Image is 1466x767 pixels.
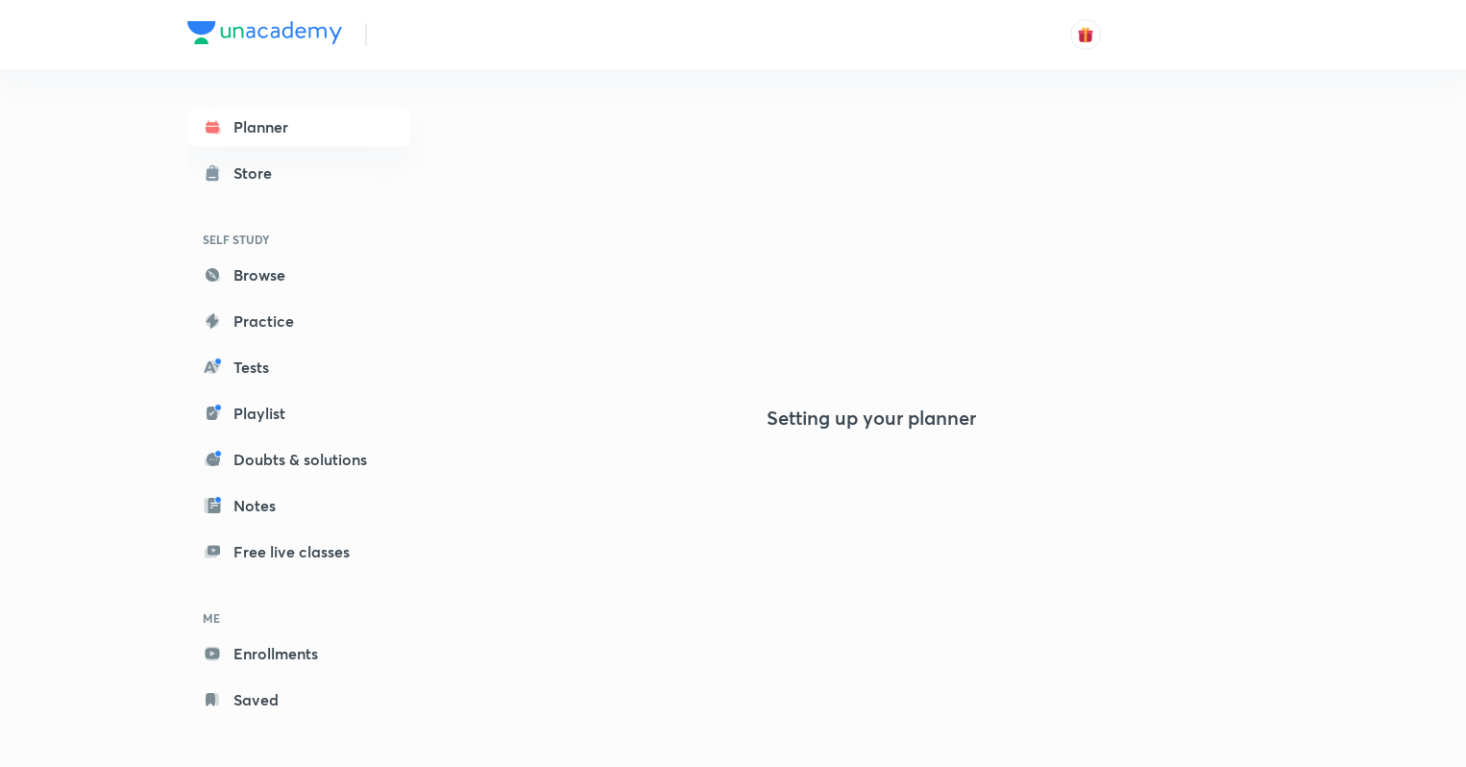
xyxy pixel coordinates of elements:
[187,602,410,634] h6: ME
[187,440,410,479] a: Doubts & solutions
[187,154,410,192] a: Store
[233,161,283,185] div: Store
[187,532,410,571] a: Free live classes
[1070,19,1101,50] button: avatar
[187,680,410,719] a: Saved
[187,394,410,433] a: Playlist
[187,21,342,49] a: Company Logo
[187,486,410,525] a: Notes
[1077,26,1094,43] img: avatar
[187,348,410,386] a: Tests
[187,223,410,256] h6: SELF STUDY
[187,634,410,673] a: Enrollments
[187,21,342,44] img: Company Logo
[187,302,410,340] a: Practice
[187,108,410,146] a: Planner
[187,256,410,294] a: Browse
[767,407,976,430] h4: Setting up your planner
